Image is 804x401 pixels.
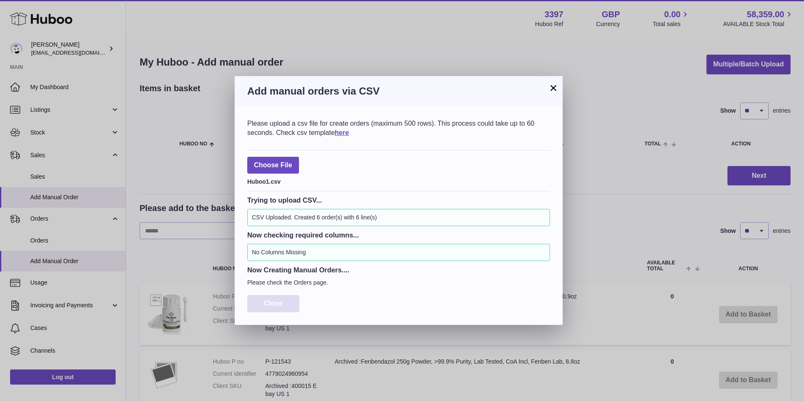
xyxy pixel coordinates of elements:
a: here [335,129,349,136]
h3: Trying to upload CSV... [247,195,550,205]
h3: Add manual orders via CSV [247,84,550,98]
button: × [548,83,558,93]
span: Close [264,300,283,307]
div: CSV Uploaded. Created 6 order(s) with 6 line(s) [247,209,550,226]
div: No Columns Missing [247,244,550,261]
h3: Now checking required columns... [247,230,550,240]
button: Close [247,295,299,312]
span: Choose File [247,157,299,174]
div: Huboo1.csv [247,176,550,186]
div: Please upload a csv file for create orders (maximum 500 rows). This process could take up to 60 s... [247,119,550,137]
h3: Now Creating Manual Orders.... [247,265,550,274]
p: Please check the Orders page. [247,279,550,287]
